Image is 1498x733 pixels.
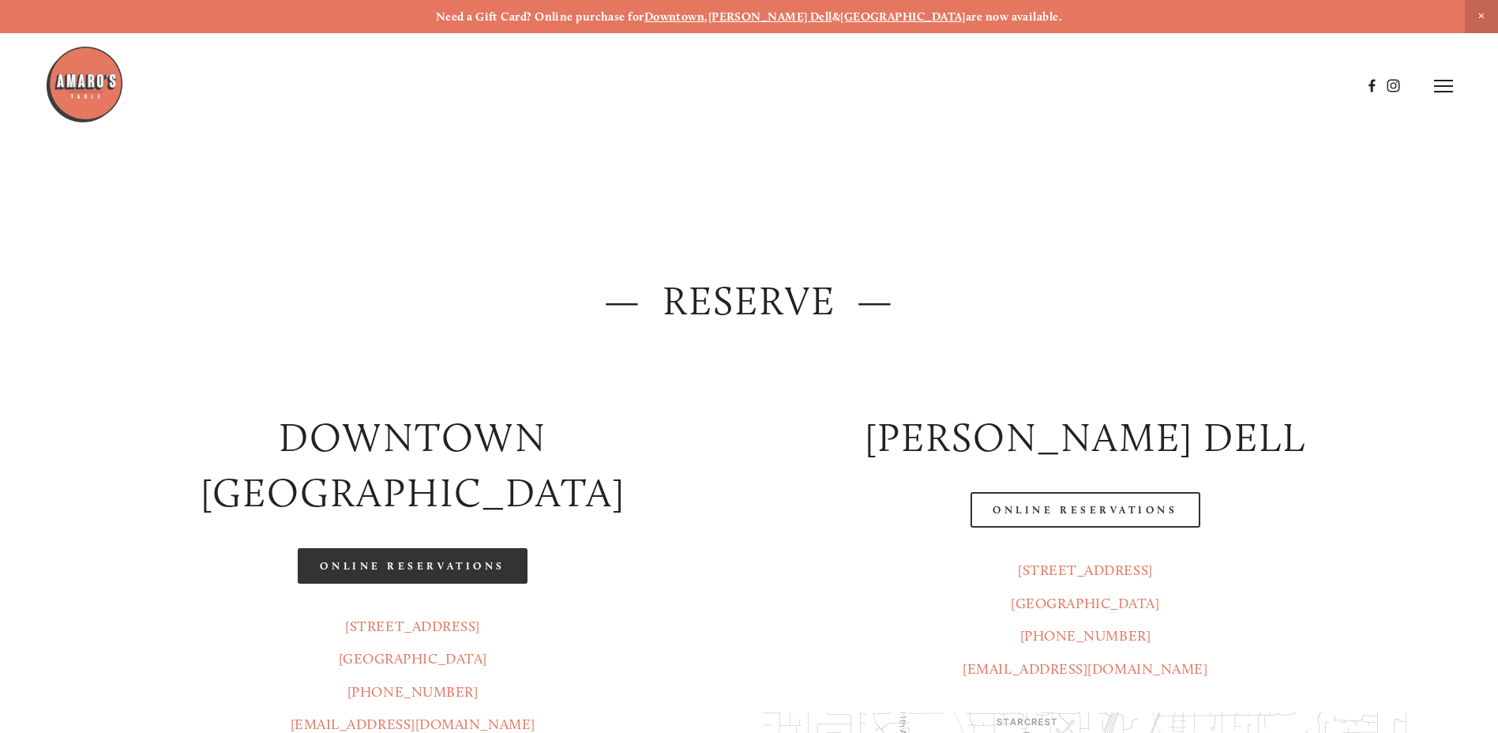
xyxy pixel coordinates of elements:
a: [STREET_ADDRESS] [345,618,480,635]
a: Downtown [644,9,705,24]
a: Online Reservations [298,548,527,584]
a: [STREET_ADDRESS] [1018,562,1153,579]
a: [PHONE_NUMBER] [347,683,479,701]
a: [GEOGRAPHIC_DATA] [840,9,966,24]
a: [EMAIL_ADDRESS][DOMAIN_NAME] [291,716,535,733]
img: Amaro's Table [45,45,124,124]
strong: & [832,9,840,24]
strong: , [704,9,708,24]
a: Online Reservations [971,492,1200,528]
a: [PHONE_NUMBER] [1020,627,1151,645]
strong: are now available. [966,9,1062,24]
a: [EMAIL_ADDRESS][DOMAIN_NAME] [963,660,1207,678]
a: [GEOGRAPHIC_DATA] [1011,595,1159,612]
a: [PERSON_NAME] Dell [708,9,832,24]
h2: [PERSON_NAME] DELL [763,410,1409,466]
a: [GEOGRAPHIC_DATA] [339,650,487,667]
strong: Need a Gift Card? Online purchase for [436,9,644,24]
h2: — Reserve — [90,273,1408,329]
h2: Downtown [GEOGRAPHIC_DATA] [90,410,736,521]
